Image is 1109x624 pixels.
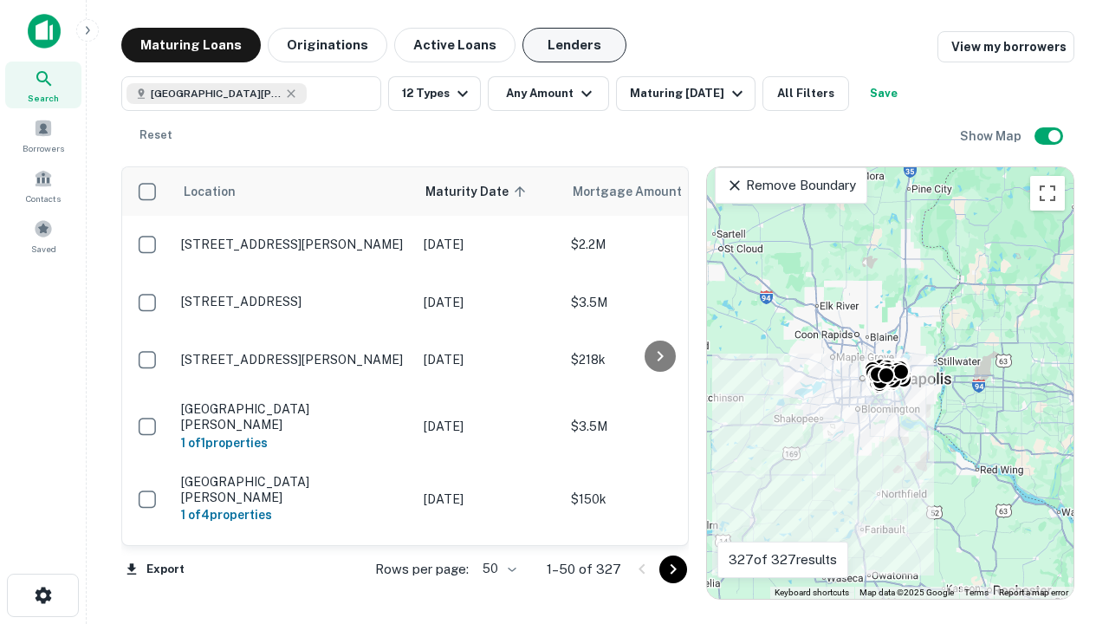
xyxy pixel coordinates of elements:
[488,76,609,111] button: Any Amount
[522,28,626,62] button: Lenders
[573,181,704,202] span: Mortgage Amount
[1022,485,1109,569] iframe: Chat Widget
[28,14,61,49] img: capitalize-icon.png
[659,556,687,583] button: Go to next page
[181,237,406,252] p: [STREET_ADDRESS][PERSON_NAME]
[707,167,1073,599] div: 0 0
[562,167,753,216] th: Mortgage Amount
[388,76,481,111] button: 12 Types
[5,112,81,159] a: Borrowers
[425,181,531,202] span: Maturity Date
[476,556,519,582] div: 50
[424,235,554,254] p: [DATE]
[181,352,406,367] p: [STREET_ADDRESS][PERSON_NAME]
[121,28,261,62] button: Maturing Loans
[999,588,1068,597] a: Report a map error
[5,212,81,259] a: Saved
[616,76,756,111] button: Maturing [DATE]
[151,86,281,101] span: [GEOGRAPHIC_DATA][PERSON_NAME], [GEOGRAPHIC_DATA], [GEOGRAPHIC_DATA]
[121,556,189,582] button: Export
[394,28,516,62] button: Active Loans
[375,559,469,580] p: Rows per page:
[571,235,744,254] p: $2.2M
[856,76,911,111] button: Save your search to get updates of matches that match your search criteria.
[711,576,769,599] a: Open this area in Google Maps (opens a new window)
[181,474,406,505] p: [GEOGRAPHIC_DATA][PERSON_NAME]
[729,549,837,570] p: 327 of 327 results
[571,293,744,312] p: $3.5M
[960,127,1024,146] h6: Show Map
[23,141,64,155] span: Borrowers
[183,181,236,202] span: Location
[28,91,59,105] span: Search
[571,350,744,369] p: $218k
[424,350,554,369] p: [DATE]
[547,559,621,580] p: 1–50 of 327
[128,118,184,153] button: Reset
[181,505,406,524] h6: 1 of 4 properties
[571,490,744,509] p: $150k
[424,490,554,509] p: [DATE]
[268,28,387,62] button: Originations
[964,588,989,597] a: Terms (opens in new tab)
[181,433,406,452] h6: 1 of 1 properties
[26,192,61,205] span: Contacts
[711,576,769,599] img: Google
[424,417,554,436] p: [DATE]
[726,175,855,196] p: Remove Boundary
[172,167,415,216] th: Location
[630,83,748,104] div: Maturing [DATE]
[415,167,562,216] th: Maturity Date
[859,588,954,597] span: Map data ©2025 Google
[181,294,406,309] p: [STREET_ADDRESS]
[775,587,849,599] button: Keyboard shortcuts
[571,417,744,436] p: $3.5M
[1030,176,1065,211] button: Toggle fullscreen view
[937,31,1074,62] a: View my borrowers
[424,293,554,312] p: [DATE]
[31,242,56,256] span: Saved
[181,401,406,432] p: [GEOGRAPHIC_DATA][PERSON_NAME]
[762,76,849,111] button: All Filters
[5,62,81,108] a: Search
[5,162,81,209] a: Contacts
